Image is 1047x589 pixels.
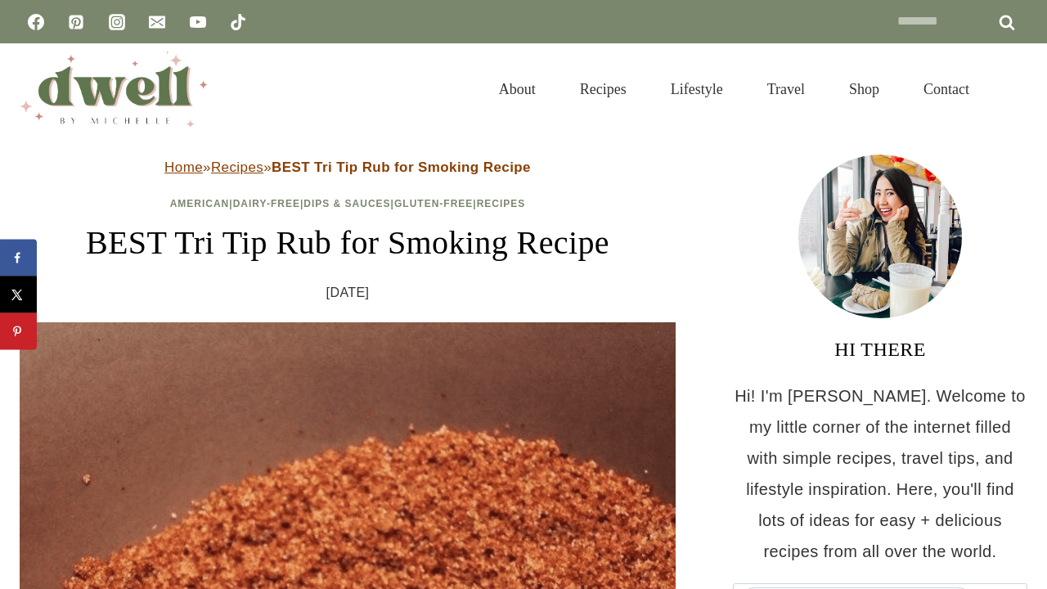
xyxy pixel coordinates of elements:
a: Gluten-Free [394,198,473,209]
a: Shop [827,61,901,118]
a: Travel [745,61,827,118]
a: Pinterest [60,6,92,38]
h1: BEST Tri Tip Rub for Smoking Recipe [20,218,676,268]
a: Home [164,160,203,175]
p: Hi! I'm [PERSON_NAME]. Welcome to my little corner of the internet filled with simple recipes, tr... [733,380,1027,567]
a: American [170,198,230,209]
a: Dairy-Free [233,198,300,209]
a: Dips & Sauces [303,198,390,209]
span: » » [164,160,531,175]
a: Recipes [477,198,526,209]
img: DWELL by michelle [20,52,208,127]
a: YouTube [182,6,214,38]
a: Facebook [20,6,52,38]
button: View Search Form [1000,75,1027,103]
span: | | | | [170,198,526,209]
a: Recipes [558,61,649,118]
a: Lifestyle [649,61,745,118]
strong: BEST Tri Tip Rub for Smoking Recipe [272,160,531,175]
a: TikTok [222,6,254,38]
a: About [477,61,558,118]
a: Contact [901,61,991,118]
a: Instagram [101,6,133,38]
nav: Primary Navigation [477,61,991,118]
a: Recipes [211,160,263,175]
time: [DATE] [326,281,370,305]
a: Email [141,6,173,38]
h3: HI THERE [733,335,1027,364]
